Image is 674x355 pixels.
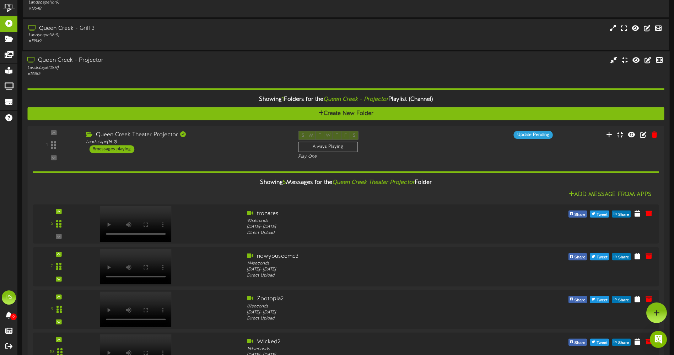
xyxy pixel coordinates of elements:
span: Share [617,253,631,261]
div: tronares [247,209,497,218]
div: 144 seconds [247,260,497,266]
div: 10 [50,349,54,355]
span: Share [573,211,587,218]
div: Landscape ( 16:9 ) [27,65,286,71]
div: Showing Messages for the Folder [27,175,664,190]
div: [DATE] - [DATE] [247,309,497,315]
button: Share [568,296,587,303]
span: 5 [283,179,286,185]
div: PS [2,290,16,305]
button: Share [568,253,587,260]
div: # 13385 [27,71,286,77]
button: Tweet [590,338,609,345]
button: Tweet [590,210,609,217]
div: [DATE] - [DATE] [247,224,497,230]
span: Share [573,339,587,346]
div: Landscape ( 16:9 ) [28,32,287,38]
div: Queen Creek - Grill 3 [28,24,287,33]
button: Share [612,210,631,217]
span: Tweet [595,296,609,304]
div: Queen Creek Theater Projector [86,131,287,139]
div: nowyouseeme3 [247,252,497,260]
div: Direct Upload [247,315,497,321]
div: 9 [51,306,53,312]
button: Tweet [590,253,609,260]
div: Zootopia2 [247,295,497,303]
button: Share [568,210,587,217]
button: Share [568,338,587,345]
div: 82 seconds [247,303,497,309]
button: Tweet [590,296,609,303]
button: Share [612,296,631,303]
div: [DATE] - [DATE] [247,267,497,273]
span: 1 [282,96,284,103]
div: Landscape ( 16:9 ) [86,139,287,145]
button: Add Message From Apps [567,190,654,199]
span: Tweet [595,253,609,261]
div: Update Pending [514,131,553,139]
span: 0 [10,313,17,320]
i: Queen Creek - Projector [323,96,389,103]
div: Open Intercom Messenger [650,331,667,348]
div: Wicked2 [247,338,497,346]
span: Share [617,339,631,346]
div: # 13549 [28,38,287,44]
div: 5 messages playing [90,145,134,153]
span: Tweet [595,339,609,346]
span: Tweet [595,211,609,218]
span: Share [573,253,587,261]
div: Always Playing [298,142,358,152]
button: Share [612,338,631,345]
i: Queen Creek Theater Projector [332,179,415,185]
div: 92 seconds [247,218,497,224]
div: Queen Creek - Projector [27,56,286,65]
div: Showing Folders for the Playlist (Channel) [22,92,669,107]
div: 165 seconds [247,346,497,352]
span: Share [617,211,631,218]
div: Play One [298,154,447,160]
span: Share [617,296,631,304]
div: # 13548 [28,6,287,12]
button: Create New Folder [27,107,664,120]
button: Share [612,253,631,260]
div: Direct Upload [247,230,497,236]
span: Share [573,296,587,304]
div: Direct Upload [247,273,497,279]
